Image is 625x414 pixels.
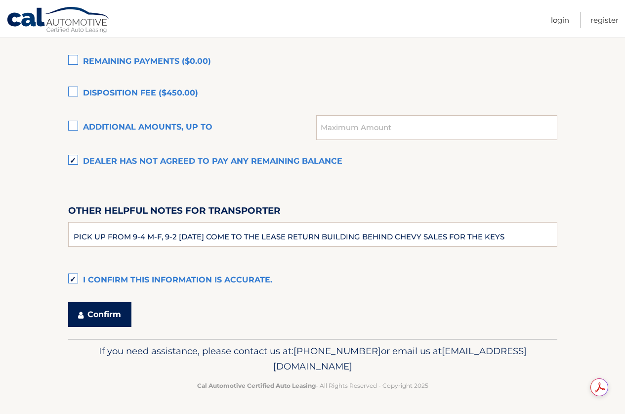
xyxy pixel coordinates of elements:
label: Dealer has not agreed to pay any remaining balance [68,152,557,172]
label: Other helpful notes for transporter [68,203,281,222]
p: If you need assistance, please contact us at: or email us at [75,343,551,375]
label: Remaining Payments ($0.00) [68,52,557,72]
button: Confirm [68,302,131,327]
label: I confirm this information is accurate. [68,271,557,290]
a: Register [590,12,619,28]
p: - All Rights Reserved - Copyright 2025 [75,380,551,391]
span: [PHONE_NUMBER] [293,345,381,357]
label: Disposition Fee ($450.00) [68,84,557,103]
a: Cal Automotive [6,6,110,35]
input: Maximum Amount [316,115,557,140]
strong: Cal Automotive Certified Auto Leasing [197,382,316,389]
a: Login [551,12,569,28]
label: Additional amounts, up to [68,118,317,138]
